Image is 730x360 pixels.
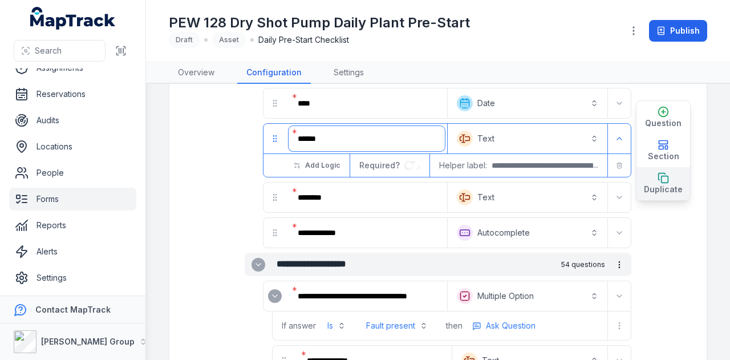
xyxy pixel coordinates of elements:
input: :r7bn:-form-item-label [404,161,420,170]
span: Helper label: [439,160,487,171]
button: Is [321,315,352,336]
button: Publish [649,20,707,42]
a: Alerts [9,240,136,263]
svg: drag [270,193,279,202]
a: Reports [9,214,136,237]
div: :r6qf:-form-item-label [263,285,286,308]
a: Configuration [237,62,311,84]
div: Asset [212,32,246,48]
div: :r6pj:-form-item-label [289,91,445,116]
div: Draft [169,32,200,48]
span: Add Logic [305,161,340,170]
span: Daily Pre-Start Checklist [258,34,349,46]
a: MapTrack [30,7,116,30]
button: Autocomplete [450,220,605,245]
div: :r6pv:-form-item-label [289,126,445,151]
svg: drag [270,134,279,143]
span: If answer [282,320,316,331]
a: Overview [169,62,224,84]
span: Required? [359,160,404,170]
button: more-detail [610,317,628,335]
a: Locations [9,135,136,158]
svg: drag [270,99,279,108]
span: Question [645,118,682,129]
button: more-detail [610,255,629,274]
svg: drag [270,228,279,237]
button: Question [636,101,690,134]
div: drag [263,221,286,244]
a: Settings [9,266,136,289]
button: Search [14,40,106,62]
button: Expand [610,224,628,242]
button: Date [450,91,605,116]
button: Duplicate [636,167,690,200]
div: drag [263,127,286,150]
button: Expand [610,130,628,148]
strong: Contact MapTrack [35,305,111,314]
div: :r6qg:-form-item-label [289,284,445,309]
button: Section [636,134,690,167]
div: :r6pp:-form-item-label [289,185,445,210]
span: then [446,320,463,331]
button: Fault present [359,315,435,336]
button: Expand [252,258,265,272]
div: drag [263,186,286,209]
button: more-detail [467,317,541,334]
span: 54 questions [561,260,605,269]
button: Multiple Option [450,284,605,309]
button: Expand [610,188,628,207]
a: People [9,161,136,184]
button: Text [450,126,605,151]
span: Section [648,151,679,162]
button: Expand [268,289,282,303]
a: Reservations [9,83,136,106]
span: Duplicate [644,184,683,195]
button: Expand [610,94,628,112]
div: :r6q5:-form-item-label [289,220,445,245]
a: Settings [325,62,373,84]
button: Expand [610,287,628,305]
h1: PEW 128 Dry Shot Pump Daily Plant Pre-Start [169,14,470,32]
strong: [PERSON_NAME] Group [41,337,135,346]
span: Search [35,45,62,56]
button: Add Logic [286,156,347,175]
div: drag [263,92,286,115]
a: Forms [9,188,136,211]
span: Ask Question [486,320,536,331]
button: Text [450,185,605,210]
a: Audits [9,109,136,132]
